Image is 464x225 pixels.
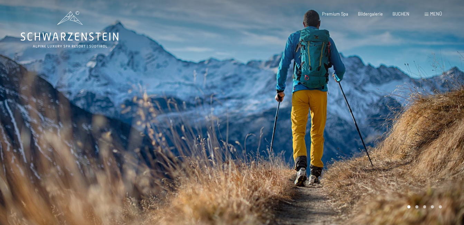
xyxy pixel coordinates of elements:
[358,11,383,17] a: Bildergalerie
[165,129,222,136] span: Einwilligung Marketing*
[322,11,348,17] a: Premium Spa
[439,205,442,208] div: Carousel Page 5
[392,11,409,17] a: BUCHEN
[423,205,426,208] div: Carousel Page 3
[405,205,442,208] div: Carousel Pagination
[407,205,410,208] div: Carousel Page 1 (Current Slide)
[431,205,434,208] div: Carousel Page 4
[430,11,442,17] span: Menü
[415,205,418,208] div: Carousel Page 2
